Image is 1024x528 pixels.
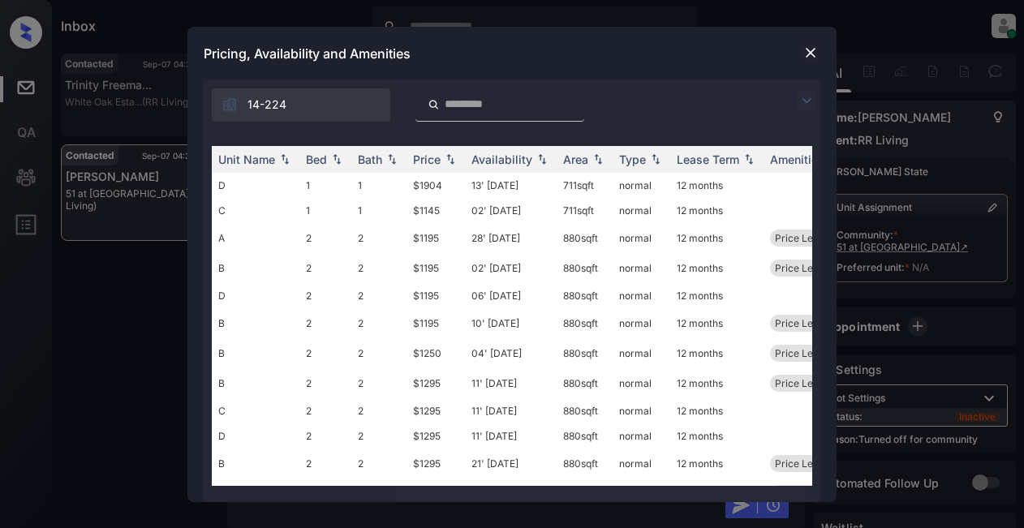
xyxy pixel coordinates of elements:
td: $1904 [407,173,465,198]
td: $1250 [407,338,465,368]
td: $1195 [407,253,465,283]
td: 2 [299,223,351,253]
td: 2 [299,479,351,509]
td: $1195 [407,283,465,308]
span: 14-224 [247,96,286,114]
td: 2 [299,308,351,338]
td: 2 [351,308,407,338]
td: D [212,173,299,198]
div: Price [413,152,441,166]
td: normal [613,398,670,423]
td: 2 [299,368,351,398]
td: 1 [299,173,351,198]
img: sorting [741,153,757,165]
img: icon-zuma [222,97,238,113]
td: B [212,338,299,368]
td: D [212,283,299,308]
span: Price Leader [775,262,834,274]
td: 880 sqft [557,308,613,338]
td: 02' [DATE] [465,198,557,223]
td: B [212,368,299,398]
div: Pricing, Availability and Amenities [187,27,837,80]
td: 06' [DATE] [465,283,557,308]
td: 880 sqft [557,423,613,449]
img: sorting [329,153,345,165]
td: 13' [DATE] [465,173,557,198]
td: 12 months [670,173,764,198]
td: 12 months [670,423,764,449]
td: 2 [299,253,351,283]
div: Unit Name [218,152,275,166]
td: 2 [299,423,351,449]
td: D [212,423,299,449]
img: sorting [590,153,606,165]
td: 2 [351,479,407,509]
td: normal [613,283,670,308]
td: $1195 [407,223,465,253]
td: 12 months [670,283,764,308]
td: $1195 [407,308,465,338]
span: Price Leader [775,232,834,244]
td: 880 sqft [557,283,613,308]
td: 711 sqft [557,173,613,198]
td: 12 months [670,398,764,423]
div: Type [619,152,646,166]
div: Lease Term [677,152,739,166]
td: 880 sqft [557,398,613,423]
td: 21' [DATE] [465,449,557,479]
td: normal [613,308,670,338]
td: 12 months [670,223,764,253]
td: 30' [DATE] [465,479,557,509]
td: A [212,223,299,253]
td: 12 months [670,198,764,223]
td: 2 [351,253,407,283]
td: 880 sqft [557,479,613,509]
td: 12 months [670,338,764,368]
img: sorting [384,153,400,165]
span: Price Leader [775,347,834,359]
td: normal [613,368,670,398]
span: Price Leader [775,317,834,329]
td: $1295 [407,398,465,423]
td: 1 [351,198,407,223]
td: 04' [DATE] [465,338,557,368]
td: 2 [299,338,351,368]
td: normal [613,253,670,283]
td: normal [613,173,670,198]
td: 880 sqft [557,449,613,479]
td: 2 [351,283,407,308]
td: 12 months [670,308,764,338]
img: icon-zuma [797,91,816,110]
td: normal [613,423,670,449]
td: 1 [299,198,351,223]
td: normal [613,223,670,253]
td: 12 months [670,449,764,479]
td: 2 [351,423,407,449]
img: sorting [277,153,293,165]
td: $1250 [407,479,465,509]
td: 12 months [670,253,764,283]
td: normal [613,198,670,223]
td: $1145 [407,198,465,223]
td: 2 [351,223,407,253]
td: B [212,253,299,283]
td: 2 [299,398,351,423]
td: $1295 [407,449,465,479]
td: 11' [DATE] [465,368,557,398]
span: Price Leader [775,377,834,389]
td: 12 months [670,368,764,398]
span: Price Leader [775,457,834,470]
td: 880 sqft [557,253,613,283]
td: 12 months [670,479,764,509]
td: 11' [DATE] [465,398,557,423]
td: 880 sqft [557,338,613,368]
div: Availability [471,152,532,166]
td: 2 [299,283,351,308]
td: 880 sqft [557,368,613,398]
td: 02' [DATE] [465,253,557,283]
div: Amenities [770,152,824,166]
td: 11' [DATE] [465,423,557,449]
td: B [212,449,299,479]
td: 2 [351,338,407,368]
td: 2 [351,368,407,398]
